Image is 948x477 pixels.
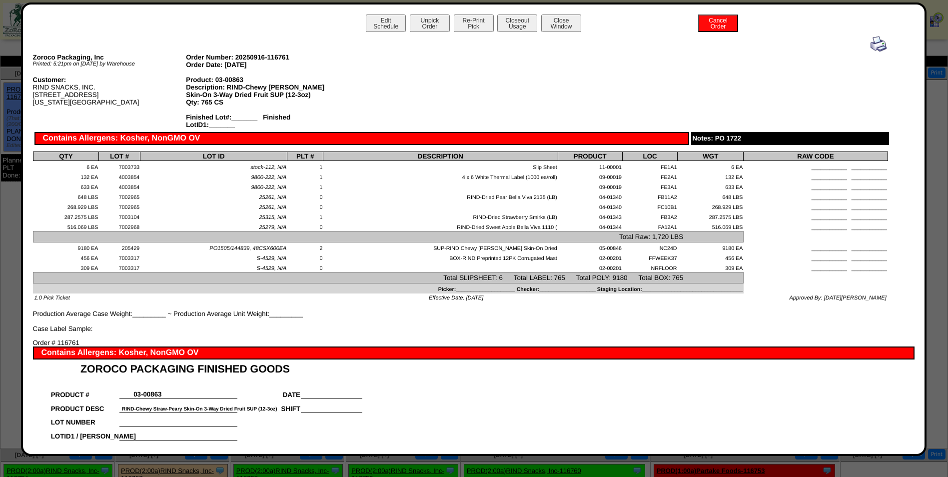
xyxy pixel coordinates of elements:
[33,242,99,252] td: 9180 EA
[99,181,140,191] td: 4003854
[678,191,744,201] td: 648 LBS
[410,14,450,32] button: UnpickOrder
[622,252,678,262] td: FFWEEK37
[287,221,323,231] td: 0
[678,181,744,191] td: 633 EA
[287,211,323,221] td: 1
[678,242,744,252] td: 9180 EA
[33,252,99,262] td: 456 EA
[251,184,287,190] span: 9800-222, N/A
[287,161,323,171] td: 1
[99,161,140,171] td: 7003733
[99,211,140,221] td: 7003104
[744,242,888,252] td: ____________ ____________
[287,201,323,211] td: 0
[744,201,888,211] td: ____________ ____________
[744,191,888,201] td: ____________ ____________
[622,181,678,191] td: FE3A1
[287,262,323,272] td: 0
[99,262,140,272] td: 7003317
[186,113,339,128] div: Finished Lot#:_______ Finished LotID1:_______
[323,171,558,181] td: 4 x 6 White Thermal Label (1000 ea/roll)
[33,161,99,171] td: 6 EA
[140,152,287,161] th: LOT ID
[622,161,678,171] td: FE1A1
[744,181,888,191] td: ____________ ____________
[50,359,362,375] td: ZOROCO PACKAGING FINISHED GOODS
[323,152,558,161] th: DESCRIPTION
[99,171,140,181] td: 4003854
[558,161,622,171] td: 11-00001
[186,76,339,83] div: Product: 03-00863
[33,191,99,201] td: 648 LBS
[622,211,678,221] td: FB3A2
[744,171,888,181] td: ____________ ____________
[287,181,323,191] td: 1
[744,211,888,221] td: ____________ ____________
[33,76,186,106] div: RIND SNACKS, INC. [STREET_ADDRESS] [US_STATE][GEOGRAPHIC_DATA]
[186,53,339,61] div: Order Number: 20250916-116761
[50,398,120,412] td: PRODUCT DESC
[323,242,558,252] td: SUP-RIND Chewy [PERSON_NAME] Skin-On Dried
[259,224,286,230] span: 25279, N/A
[323,211,558,221] td: RIND-Dried Strawberry Smirks (LB)
[250,164,286,170] span: stock-112, N/A
[119,384,175,398] td: 03-00863
[622,171,678,181] td: FE2A1
[99,221,140,231] td: 7002968
[678,211,744,221] td: 287.2575 LBS
[33,181,99,191] td: 633 EA
[558,252,622,262] td: 02-00201
[237,398,301,412] td: SHIFT
[33,283,744,293] td: Picker:____________________ Checker:___________________ Staging Location:________________________...
[33,152,99,161] th: QTY
[871,36,887,52] img: print.gif
[33,76,186,83] div: Customer:
[678,262,744,272] td: 309 EA
[454,14,494,32] button: Re-PrintPick
[287,171,323,181] td: 1
[259,214,286,220] span: 25315, N/A
[622,262,678,272] td: NRFLOOR
[678,221,744,231] td: 516.069 LBS
[622,221,678,231] td: FA12A1
[691,132,889,145] div: Notes: PO 1722
[622,201,678,211] td: FC10B1
[33,221,99,231] td: 516.069 LBS
[287,152,323,161] th: PLT #
[50,384,120,398] td: PRODUCT #
[33,171,99,181] td: 132 EA
[558,201,622,211] td: 04-01340
[497,14,537,32] button: CloseoutUsage
[34,295,70,301] span: 1.0 Pick Ticket
[33,272,744,283] td: Total SLIPSHEET: 6 Total LABEL: 765 Total POLY: 9180 Total BOX: 765
[50,412,120,426] td: LOT NUMBER
[558,242,622,252] td: 05-00846
[34,132,689,145] div: Contains Allergens: Kosher, NonGMO OV
[33,346,915,359] div: Contains Allergens: Kosher, NonGMO OV
[558,152,622,161] th: PRODUCT
[622,152,678,161] th: LOC
[558,262,622,272] td: 02-00201
[33,231,744,242] td: Total Raw: 1,720 LBS
[33,53,186,61] div: Zoroco Packaging, Inc
[678,152,744,161] th: WGT
[541,14,581,32] button: CloseWindow
[33,61,186,67] div: Printed: 5:21pm on [DATE] by Warehouse
[259,204,286,210] span: 25261, N/A
[744,252,888,262] td: ____________ ____________
[622,191,678,201] td: FB11A2
[558,171,622,181] td: 09-00019
[323,221,558,231] td: RIND-Dried Sweet Apple Bella Viva 1110 (
[186,98,339,106] div: Qty: 765 CS
[257,255,287,261] span: S-4529, N/A
[251,174,287,180] span: 9800-222, N/A
[698,14,738,32] button: CancelOrder
[558,181,622,191] td: 09-00019
[186,83,339,98] div: Description: RIND-Chewy [PERSON_NAME] Skin-On 3-Way Dried Fruit SUP (12-3oz)
[558,211,622,221] td: 04-01343
[744,152,888,161] th: RAW CODE
[186,61,339,68] div: Order Date: [DATE]
[99,252,140,262] td: 7003317
[33,201,99,211] td: 268.929 LBS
